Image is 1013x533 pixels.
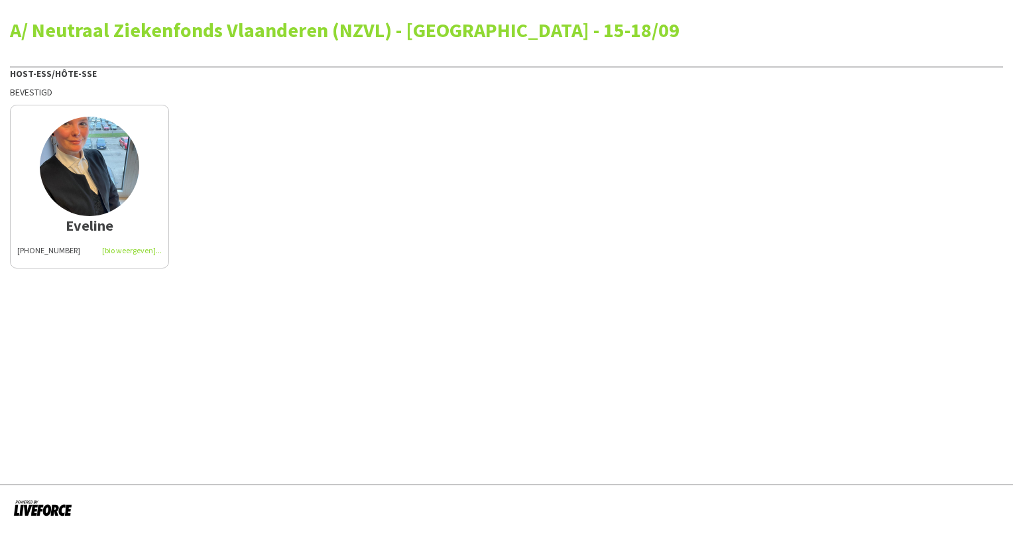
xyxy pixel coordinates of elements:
div: A/ Neutraal Ziekenfonds Vlaanderen (NZVL) - [GEOGRAPHIC_DATA] - 15-18/09 [10,20,1003,40]
div: Eveline [17,219,162,231]
div: Host-ess/Hôte-sse [10,66,1003,80]
img: Aangedreven door Liveforce [13,499,72,517]
div: Bevestigd [10,86,1003,98]
span: [PHONE_NUMBER] [17,245,80,255]
img: thumb-0e4adfc3-6db1-4a8c-96ce-0ecac0b83c9a.jpg [40,117,139,216]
